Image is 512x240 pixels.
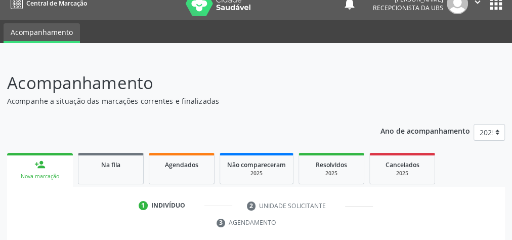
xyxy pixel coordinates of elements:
[14,173,66,180] div: Nova marcação
[101,161,120,169] span: Na fila
[386,161,419,169] span: Cancelados
[34,159,46,170] div: person_add
[4,23,80,43] a: Acompanhamento
[151,201,185,210] div: Indivíduo
[165,161,198,169] span: Agendados
[227,161,286,169] span: Não compareceram
[227,170,286,177] div: 2025
[316,161,347,169] span: Resolvidos
[306,170,357,177] div: 2025
[377,170,428,177] div: 2025
[7,70,356,96] p: Acompanhamento
[373,4,443,12] span: Recepcionista da UBS
[7,96,356,106] p: Acompanhe a situação das marcações correntes e finalizadas
[380,124,470,137] p: Ano de acompanhamento
[139,201,148,210] div: 1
